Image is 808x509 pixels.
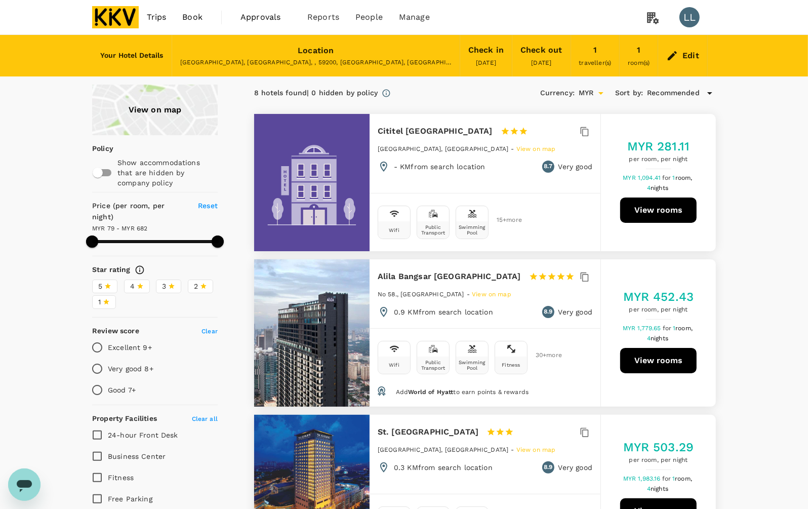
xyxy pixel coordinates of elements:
[673,325,694,332] span: 1
[98,297,101,307] span: 1
[627,138,690,154] h5: MYR 281.11
[108,474,134,482] span: Fitness
[558,307,592,317] p: Very good
[458,360,486,371] div: Swimming Pool
[516,144,556,152] a: View on map
[108,364,153,374] p: Very good 8+
[497,217,512,223] span: 15 + more
[672,475,694,482] span: 1
[108,385,136,395] p: Good 7+
[162,281,166,292] span: 3
[8,468,41,501] iframe: Button to launch messaging window
[92,326,139,337] h6: Review score
[647,335,670,342] span: 4
[467,291,472,298] span: -
[620,198,697,223] button: View rooms
[623,289,694,305] h5: MYR 452.43
[394,162,486,172] p: - KM from search location
[675,325,693,332] span: room,
[419,224,447,236] div: Public Transport
[378,291,464,298] span: No 58., [GEOGRAPHIC_DATA]
[673,174,694,181] span: 1
[620,348,697,373] button: View rooms
[458,224,486,236] div: Swimming Pool
[92,201,186,223] h6: Price (per room, per night)
[378,269,521,284] h6: Alila Bangsar [GEOGRAPHIC_DATA]
[647,184,670,191] span: 4
[558,462,592,473] p: Very good
[520,43,562,57] div: Check out
[182,11,203,23] span: Book
[511,145,516,152] span: -
[472,290,511,298] a: View on map
[92,6,139,28] img: KKV Supply Chain Sdn Bhd
[628,59,650,66] span: room(s)
[378,145,508,152] span: [GEOGRAPHIC_DATA], [GEOGRAPHIC_DATA]
[679,7,700,27] div: LL
[594,86,608,100] button: Open
[536,352,551,359] span: 30 + more
[579,59,612,66] span: traveller(s)
[623,455,694,465] span: per room, per night
[544,162,552,172] span: 8.7
[623,325,663,332] span: MYR 1,779.65
[130,281,135,292] span: 4
[662,174,672,181] span: for
[637,43,640,57] div: 1
[544,462,552,473] span: 8.9
[516,145,556,152] span: View on map
[394,462,493,473] p: 0.3 KM from search location
[675,174,693,181] span: room,
[399,11,430,23] span: Manage
[396,388,529,396] span: Add to earn points & rewards
[647,88,700,99] span: Recommended
[627,154,690,165] span: per room, per night
[531,59,551,66] span: [DATE]
[100,50,164,61] h6: Your Hotel Details
[378,124,493,138] h6: Cititel [GEOGRAPHIC_DATA]
[92,143,99,153] p: Policy
[307,11,339,23] span: Reports
[651,335,668,342] span: nights
[389,227,399,233] div: Wifi
[378,425,478,439] h6: St. [GEOGRAPHIC_DATA]
[98,281,102,292] span: 5
[623,305,694,315] span: per room, per night
[201,328,218,335] span: Clear
[92,225,147,232] span: MYR 79 - MYR 682
[468,43,504,57] div: Check in
[92,413,157,424] h6: Property Facilities
[675,475,692,482] span: room,
[682,49,699,63] div: Edit
[254,88,378,99] div: 8 hotels found | 0 hidden by policy
[192,415,218,422] span: Clear all
[662,475,672,482] span: for
[651,184,668,191] span: nights
[180,58,452,68] div: [GEOGRAPHIC_DATA], [GEOGRAPHIC_DATA], , 59200, [GEOGRAPHIC_DATA], [GEOGRAPHIC_DATA]
[593,43,597,57] div: 1
[502,362,520,368] div: Fitness
[108,495,152,503] span: Free Parking
[623,174,662,181] span: MYR 1,094.41
[194,281,198,292] span: 2
[558,162,592,172] p: Very good
[615,88,643,99] h6: Sort by :
[623,475,662,482] span: MYR 1,983.16
[389,362,399,368] div: Wifi
[135,265,145,275] svg: Star ratings are awarded to properties to represent the quality of services, facilities, and amen...
[408,388,453,396] span: World of Hyatt
[472,291,511,298] span: View on map
[476,59,496,66] span: [DATE]
[298,44,334,58] div: Location
[198,202,218,210] span: Reset
[117,158,217,188] p: Show accommodations that are hidden by company policy
[651,485,668,492] span: nights
[92,85,218,135] a: View on map
[355,11,383,23] span: People
[108,452,166,460] span: Business Center
[108,431,178,439] span: 24-hour Front Desk
[108,342,152,353] p: Excellent 9+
